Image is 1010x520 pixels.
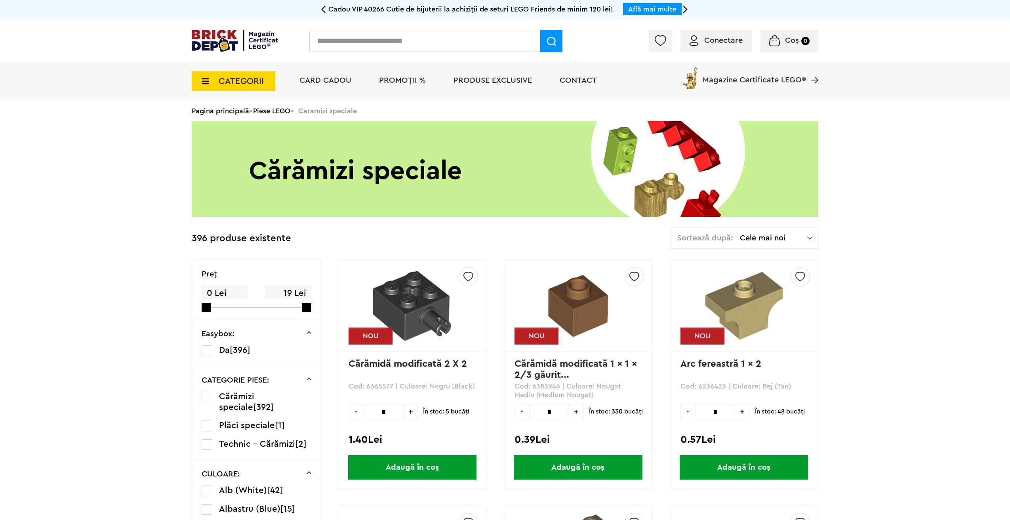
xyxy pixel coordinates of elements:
div: 0.57Lei [680,434,808,445]
img: Cărămidă modificată 2 X 2 [363,267,462,345]
div: NOU [515,328,558,345]
p: Cod: 6365577 | Culoare: Negru (Black) [349,382,476,400]
a: Adaugă în coș [505,455,652,480]
span: CATEGORII [219,77,264,86]
a: Contact [560,76,597,84]
div: NOU [349,328,393,345]
span: [396] [230,346,250,354]
span: În stoc: 330 bucăţi [589,404,643,419]
a: Adaugă în coș [671,455,818,480]
a: Magazine Certificate LEGO® [806,66,818,74]
span: + [735,404,750,419]
span: Adaugă în coș [348,455,476,480]
a: PROMOȚII % [379,76,426,84]
span: Adaugă în coș [514,455,642,480]
small: 0 [801,37,810,45]
a: Arc fereastră 1 x 2 [680,359,761,369]
span: În stoc: 5 bucăţi [423,404,469,419]
span: Plăci speciale [219,421,275,430]
span: [1] [275,421,285,430]
p: CATEGORIE PIESE: [202,376,269,384]
span: Cele mai noi [740,234,807,242]
span: 19 Lei [265,286,311,301]
span: [2] [295,440,307,448]
a: Card Cadou [299,76,351,84]
p: Cod: 6383946 | Culoare: Nougat Mediu (Medium Nougat) [515,382,642,400]
a: Pagina principală [192,107,249,114]
span: + [403,404,418,419]
span: - [680,404,695,419]
span: - [515,404,529,419]
a: Adaugă în coș [339,455,486,480]
a: Produse exclusive [454,76,532,84]
img: Cărămidă modificată 1 x 1 x 2/3 găurită [528,267,627,345]
p: Preţ [202,270,217,278]
span: [15] [280,505,295,513]
a: Află mai multe [628,6,677,13]
div: 1.40Lei [349,434,476,445]
img: Caramizi speciale [192,121,818,217]
p: Cod: 6236423 | Culoare: Bej (Tan) [680,382,808,400]
a: Piese LEGO [253,107,290,114]
span: + [569,404,584,419]
span: Adaugă în coș [680,455,808,480]
a: Cărămidă modificată 1 x 1 x 2/3 găurit... [515,359,640,380]
span: Albastru (Blue) [219,505,280,513]
span: Technic - Cărămizi [219,440,295,448]
span: Cadou VIP 40266 Cutie de bijuterii la achiziții de seturi LEGO Friends de minim 120 lei! [328,6,613,13]
p: Easybox: [202,330,234,338]
span: [392] [253,403,274,411]
div: 0.39Lei [515,434,642,445]
p: CULOARE: [202,470,240,478]
span: Sortează după: [677,234,733,242]
span: Cărămizi speciale [219,392,254,411]
span: Da [219,346,230,354]
div: NOU [680,328,724,345]
span: Magazine Certificate LEGO® [703,66,806,84]
span: [42] [267,486,283,495]
a: Conectare [690,36,743,44]
div: > > Caramizi speciale [192,101,818,121]
span: În stoc: 48 bucăţi [755,404,805,419]
span: Conectare [704,36,743,44]
a: Cărămidă modificată 2 X 2 [349,359,467,369]
span: Coș [785,36,799,44]
span: Alb (White) [219,486,267,495]
div: 396 produse existente [192,227,291,250]
img: Arc fereastră 1 x 2 [694,267,793,345]
span: 0 Lei [202,286,248,301]
span: - [349,404,363,419]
